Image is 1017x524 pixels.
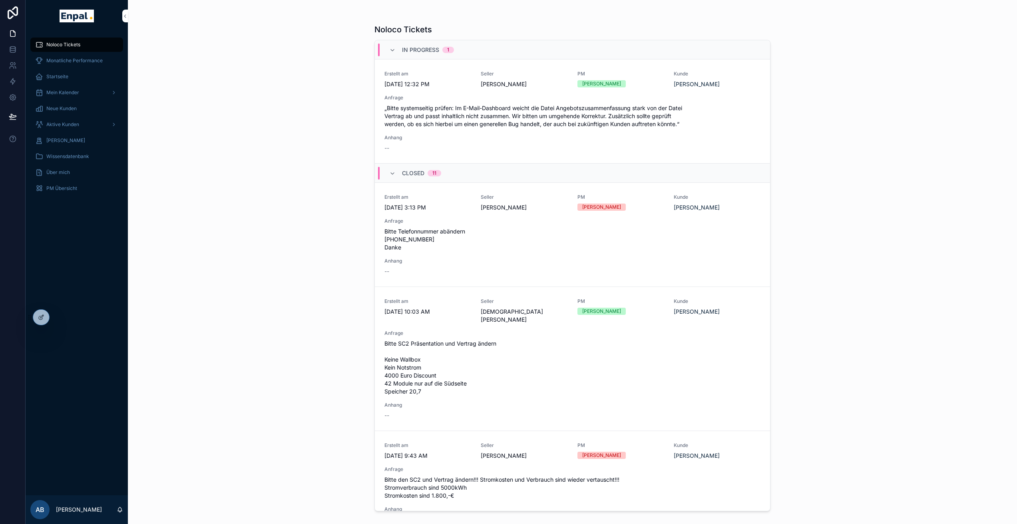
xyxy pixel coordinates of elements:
[374,24,432,35] h1: Noloco Tickets
[447,47,449,53] div: 1
[46,169,70,176] span: Über mich
[30,53,123,68] a: Monatliche Performance
[577,442,664,449] span: PM
[46,153,89,160] span: Wissensdatenbank
[674,298,760,305] span: Kunde
[384,442,471,449] span: Erstellt am
[577,298,664,305] span: PM
[481,442,567,449] span: Seller
[46,137,85,144] span: [PERSON_NAME]
[384,298,471,305] span: Erstellt am
[674,80,720,88] a: [PERSON_NAME]
[402,46,439,54] span: In Progress
[674,194,760,200] span: Kunde
[384,227,760,251] span: Bitte Telefonnummer abändern [PHONE_NUMBER] Danke
[384,330,760,336] span: Anfrage
[384,411,389,419] span: --
[481,80,567,88] span: [PERSON_NAME]
[481,71,567,77] span: Seller
[384,452,471,460] span: [DATE] 9:43 AM
[30,101,123,116] a: Neue Kunden
[46,121,79,128] span: Aktive Kunden
[481,308,567,324] span: [DEMOGRAPHIC_DATA][PERSON_NAME]
[481,204,567,212] span: [PERSON_NAME]
[30,149,123,164] a: Wissensdatenbank
[30,38,123,52] a: Noloco Tickets
[30,133,123,148] a: [PERSON_NAME]
[481,452,567,460] span: [PERSON_NAME]
[674,204,720,212] a: [PERSON_NAME]
[384,476,760,500] span: Bitte den SC2 und Vertrag ändern!!! Stromkosten und Verbrauch sind wieder vertauscht!!! Stromverb...
[582,204,621,211] div: [PERSON_NAME]
[384,258,760,264] span: Anhang
[582,80,621,87] div: [PERSON_NAME]
[26,32,128,206] div: scrollable content
[46,185,77,192] span: PM Übersicht
[481,194,567,200] span: Seller
[582,308,621,315] div: [PERSON_NAME]
[674,71,760,77] span: Kunde
[402,169,424,177] span: Closed
[46,73,68,80] span: Startseite
[30,117,123,132] a: Aktive Kunden
[481,298,567,305] span: Seller
[56,506,102,514] p: [PERSON_NAME]
[36,505,44,514] span: AB
[384,402,760,408] span: Anhang
[432,170,436,176] div: 11
[30,165,123,180] a: Über mich
[384,308,471,316] span: [DATE] 10:03 AM
[384,95,760,101] span: Anfrage
[384,194,471,200] span: Erstellt am
[384,134,760,141] span: Anhang
[30,181,123,196] a: PM Übersicht
[384,204,471,212] span: [DATE] 3:13 PM
[384,267,389,275] span: --
[384,218,760,224] span: Anfrage
[384,144,389,152] span: --
[384,104,760,128] span: „Bitte systemseitig prüfen: Im E-Mail-Dashboard weicht die Datei Angebotszusammenfassung stark vo...
[30,69,123,84] a: Startseite
[384,80,471,88] span: [DATE] 12:32 PM
[46,42,80,48] span: Noloco Tickets
[577,71,664,77] span: PM
[674,442,760,449] span: Kunde
[384,506,760,512] span: Anhang
[577,194,664,200] span: PM
[674,452,720,460] a: [PERSON_NAME]
[384,340,760,395] span: Bitte SC2 Präsentation und Vertrag ändern Keine Wallbox Kein Notstrom 4000 Euro Discount 42 Modul...
[46,105,77,112] span: Neue Kunden
[674,308,720,316] a: [PERSON_NAME]
[30,85,123,100] a: Mein Kalender
[384,71,471,77] span: Erstellt am
[384,466,760,473] span: Anfrage
[46,89,79,96] span: Mein Kalender
[582,452,621,459] div: [PERSON_NAME]
[46,57,103,64] span: Monatliche Performance
[60,10,94,22] img: App logo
